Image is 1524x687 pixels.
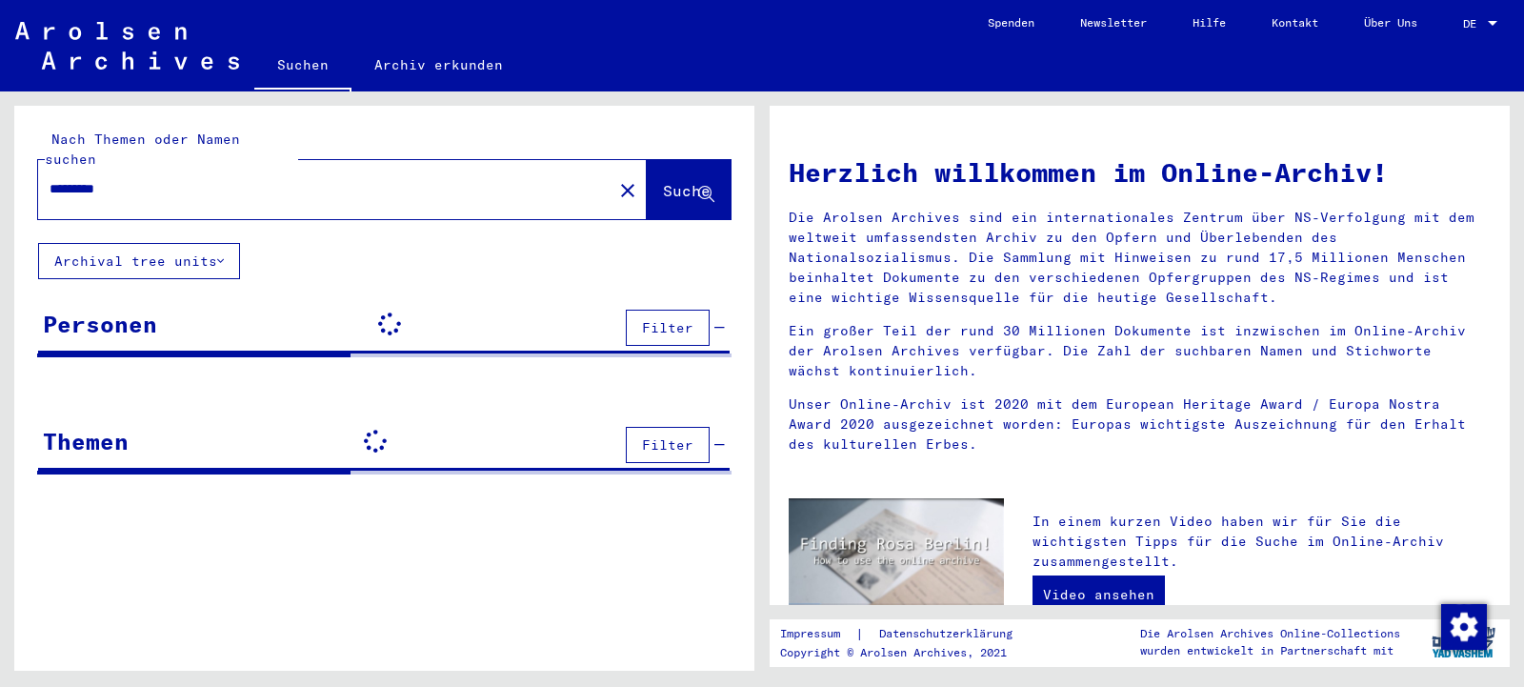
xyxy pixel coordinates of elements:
span: Suche [663,181,711,200]
p: wurden entwickelt in Partnerschaft mit [1140,642,1400,659]
button: Clear [609,171,647,209]
a: Suchen [254,42,351,91]
button: Archival tree units [38,243,240,279]
img: yv_logo.png [1428,618,1499,666]
button: Filter [626,427,710,463]
button: Filter [626,310,710,346]
span: Filter [642,319,693,336]
a: Datenschutzerklärung [864,624,1035,644]
p: Unser Online-Archiv ist 2020 mit dem European Heritage Award / Europa Nostra Award 2020 ausgezeic... [789,394,1491,455]
span: Filter [642,436,693,454]
p: In einem kurzen Video haben wir für Sie die wichtigsten Tipps für die Suche im Online-Archiv zusa... [1033,512,1491,572]
p: Die Arolsen Archives Online-Collections [1140,625,1400,642]
h1: Herzlich willkommen im Online-Archiv! [789,152,1491,192]
a: Impressum [780,624,855,644]
img: Zustimmung ändern [1441,604,1487,650]
a: Archiv erkunden [351,42,526,88]
mat-label: Nach Themen oder Namen suchen [45,131,240,168]
div: Themen [43,424,129,458]
div: Personen [43,307,157,341]
p: Ein großer Teil der rund 30 Millionen Dokumente ist inzwischen im Online-Archiv der Arolsen Archi... [789,321,1491,381]
img: video.jpg [789,498,1004,616]
mat-icon: close [616,179,639,202]
a: Video ansehen [1033,576,1165,614]
p: Copyright © Arolsen Archives, 2021 [780,644,1035,661]
p: Die Arolsen Archives sind ein internationales Zentrum über NS-Verfolgung mit dem weltweit umfasse... [789,208,1491,308]
span: DE [1463,17,1484,30]
button: Suche [647,160,731,219]
div: | [780,624,1035,644]
img: Arolsen_neg.svg [15,22,239,70]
